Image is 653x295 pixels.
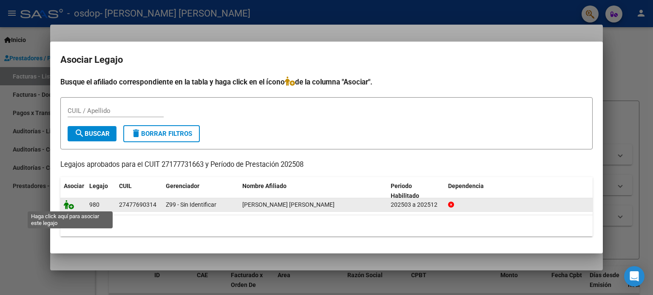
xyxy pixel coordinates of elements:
[239,177,387,205] datatable-header-cell: Nombre Afiliado
[624,266,644,287] div: Open Intercom Messenger
[131,128,141,138] mat-icon: delete
[166,201,216,208] span: Z99 - Sin Identificar
[391,183,419,199] span: Periodo Habilitado
[60,177,86,205] datatable-header-cell: Asociar
[166,183,199,189] span: Gerenciador
[119,183,132,189] span: CUIL
[387,177,445,205] datatable-header-cell: Periodo Habilitado
[89,201,99,208] span: 980
[119,200,156,210] div: 27477690314
[391,200,441,210] div: 202503 a 202512
[68,126,116,141] button: Buscar
[60,160,593,170] p: Legajos aprobados para el CUIT 27177731663 y Período de Prestación 202508
[74,128,85,138] mat-icon: search
[162,177,239,205] datatable-header-cell: Gerenciador
[242,183,287,189] span: Nombre Afiliado
[60,52,593,68] h2: Asociar Legajo
[60,76,593,87] h4: Busque el afiliado correspondiente en la tabla y haga click en el ícono de la columna "Asociar".
[445,177,593,205] datatable-header-cell: Dependencia
[89,183,108,189] span: Legajo
[242,201,335,208] span: BOET MILITO ANA PAULA
[123,125,200,142] button: Borrar Filtros
[448,183,484,189] span: Dependencia
[60,215,593,236] div: 1 registros
[74,130,110,138] span: Buscar
[116,177,162,205] datatable-header-cell: CUIL
[86,177,116,205] datatable-header-cell: Legajo
[131,130,192,138] span: Borrar Filtros
[64,183,84,189] span: Asociar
